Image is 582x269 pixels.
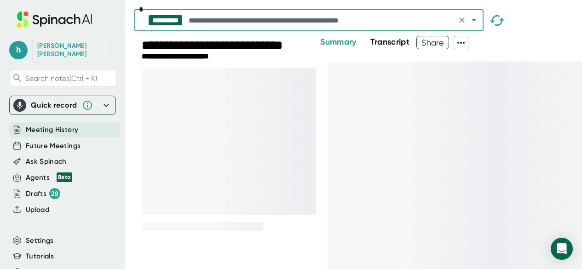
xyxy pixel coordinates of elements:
[370,36,410,48] button: Transcript
[9,41,28,59] span: h
[26,172,72,183] button: Agents Beta
[370,37,410,47] span: Transcript
[416,36,449,49] button: Share
[455,14,468,27] button: Clear
[25,74,97,83] span: Search notes (Ctrl + K)
[26,235,54,246] button: Settings
[37,42,106,58] div: Helen Hanna
[26,188,60,199] div: Drafts
[26,205,49,215] button: Upload
[26,125,78,135] button: Meeting History
[31,101,77,110] div: Quick record
[417,34,449,51] span: Share
[13,96,112,114] div: Quick record
[26,251,54,262] button: Tutorials
[551,238,573,260] div: Open Intercom Messenger
[57,172,72,182] div: Beta
[467,14,480,27] button: Open
[320,37,356,47] span: Summary
[26,172,72,183] div: Agents
[26,156,67,167] button: Ask Spinach
[26,141,81,151] button: Future Meetings
[320,36,356,48] button: Summary
[49,188,60,199] div: 28
[26,188,60,199] button: Drafts 28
